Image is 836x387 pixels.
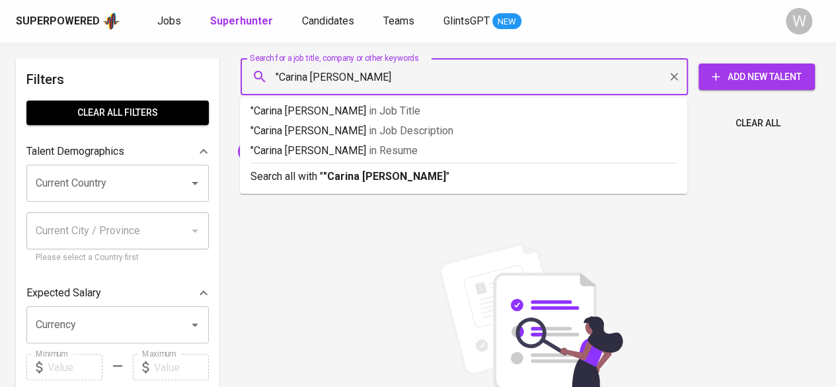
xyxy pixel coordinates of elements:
[302,15,354,27] span: Candidates
[250,143,677,159] p: "Carina [PERSON_NAME]
[16,14,100,29] div: Superpowered
[250,169,677,185] p: Search all with " "
[16,11,120,31] a: Superpoweredapp logo
[186,174,204,193] button: Open
[157,13,184,30] a: Jobs
[210,15,273,27] b: Superhunter
[26,69,209,90] h6: Filters
[154,354,209,380] input: Value
[786,8,812,34] div: W
[48,354,102,380] input: Value
[302,13,357,30] a: Candidates
[443,15,490,27] span: GlintsGPT
[26,144,124,159] p: Talent Demographics
[443,13,521,30] a: GlintsGPT NEW
[250,103,677,119] p: "Carina [PERSON_NAME]
[250,123,677,139] p: "Carina [PERSON_NAME]
[665,67,683,86] button: Clear
[210,13,276,30] a: Superhunter
[186,316,204,334] button: Open
[709,69,804,85] span: Add New Talent
[37,105,198,121] span: Clear All filters
[383,15,414,27] span: Teams
[383,13,417,30] a: Teams
[238,141,405,162] div: [EMAIL_ADDRESS][DOMAIN_NAME]
[369,105,420,117] span: in Job Title
[157,15,181,27] span: Jobs
[26,280,209,306] div: Expected Salary
[238,145,391,157] span: [EMAIL_ADDRESS][DOMAIN_NAME]
[699,64,815,90] button: Add New Talent
[730,111,786,136] button: Clear All
[36,251,200,265] p: Please select a Country first
[369,144,418,157] span: in Resume
[26,285,101,301] p: Expected Salary
[492,15,521,28] span: NEW
[369,124,453,137] span: in Job Description
[323,170,446,183] b: "Carina [PERSON_NAME]
[102,11,120,31] img: app logo
[26,101,209,125] button: Clear All filters
[26,138,209,165] div: Talent Demographics
[736,115,780,132] span: Clear All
